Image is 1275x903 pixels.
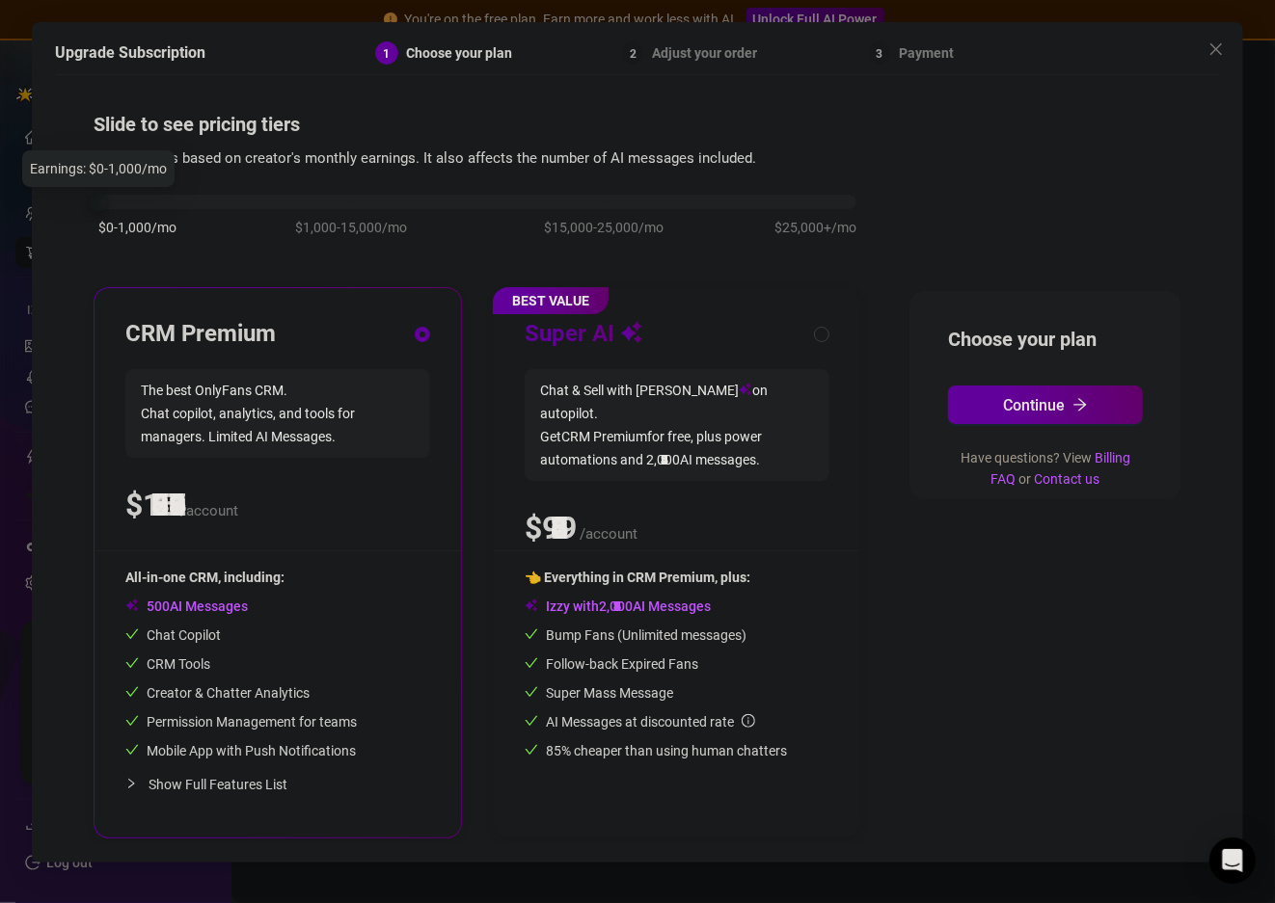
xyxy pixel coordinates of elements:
span: info-circle [742,714,755,728]
span: check [125,743,139,757]
span: $0-1,000/mo [98,217,176,238]
a: Contact us [1034,471,1099,487]
div: Show Full Features List [125,761,430,807]
span: The best OnlyFans CRM. Chat copilot, analytics, and tools for managers. Limited AI Messages. [125,369,430,458]
span: $25,000+/mo [774,217,856,238]
div: Choose your plan [406,41,524,65]
span: BEST VALUE [493,287,609,314]
span: Show Full Features List [149,777,287,792]
span: $1,000-15,000/mo [295,217,407,238]
span: 👈 Everything in CRM Premium, plus: [525,570,750,585]
span: close [1208,41,1224,57]
span: CRM Tools [125,656,210,672]
span: check [525,743,538,757]
span: check [525,685,538,699]
span: $ [125,487,177,523]
span: $ [525,510,577,546]
span: Close [1201,41,1232,57]
span: Chat & Sell with [PERSON_NAME] on autopilot. Get CRM Premium for free, plus power automations and... [525,369,829,481]
span: check [125,685,139,699]
div: Adjust your order [652,41,769,65]
span: 2 [630,47,637,61]
button: Continuearrow-right [948,385,1143,424]
span: Creator & Chatter Analytics [125,685,310,701]
span: Chat Copilot [125,627,221,643]
h5: Upgrade Subscription [55,41,205,65]
h4: Choose your plan [948,326,1143,353]
h4: Slide to see pricing tiers [94,111,1181,138]
span: check [125,656,139,670]
span: check [125,714,139,728]
span: Izzy with AI Messages [525,598,711,614]
span: check [525,656,538,670]
span: Continue [1003,396,1065,414]
h3: CRM Premium [125,319,276,350]
span: AI Messages [125,598,248,614]
span: AI Messages at discounted rate [546,714,755,730]
div: Earnings: $0-1,000/mo [22,150,175,187]
span: check [525,714,538,728]
span: 1 [383,47,390,61]
span: $15,000-25,000/mo [544,217,664,238]
span: 3 [876,47,882,61]
span: Mobile App with Push Notifications [125,743,356,758]
span: check [125,627,139,641]
span: Super Mass Message [525,685,673,701]
span: 85% cheaper than using human chatters [525,743,787,758]
span: collapsed [125,778,137,789]
button: Close [1201,34,1232,65]
h3: Super AI [525,319,643,350]
span: Follow-back Expired Fans [525,656,698,672]
div: Open Intercom Messenger [1209,837,1256,884]
span: check [525,627,538,641]
span: Our pricing is based on creator's monthly earnings. It also affects the number of AI messages inc... [94,149,756,167]
span: Permission Management for teams [125,714,357,730]
span: All-in-one CRM, including: [125,570,285,585]
span: /account [180,502,238,519]
span: Bump Fans (Unlimited messages) [525,627,746,643]
span: /account [580,525,637,543]
span: Have questions? View or [961,450,1130,487]
span: arrow-right [1072,397,1088,412]
div: Payment [899,41,954,65]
